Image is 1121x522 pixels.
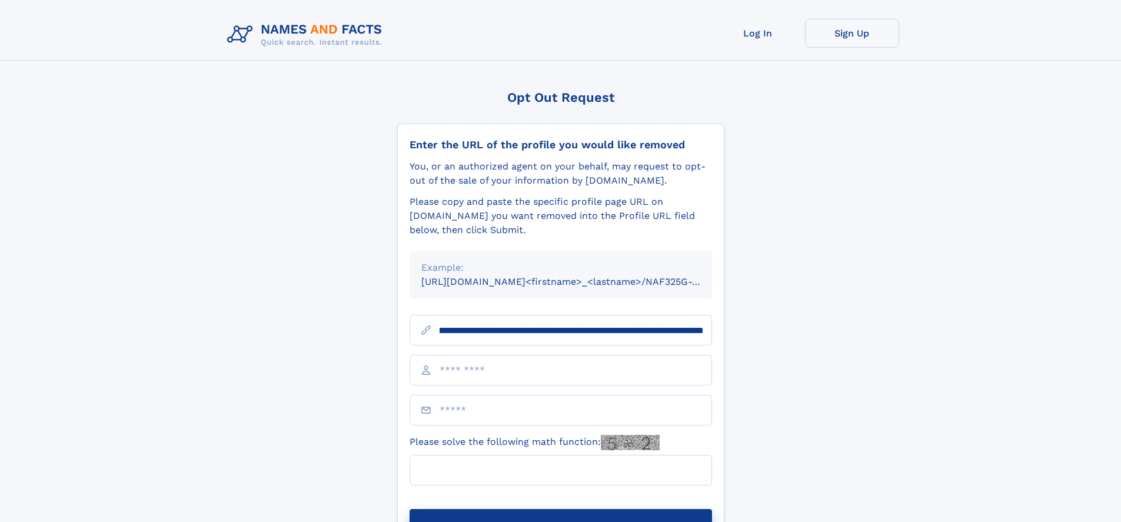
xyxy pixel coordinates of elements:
[410,435,660,450] label: Please solve the following math function:
[805,19,899,48] a: Sign Up
[410,195,712,237] div: Please copy and paste the specific profile page URL on [DOMAIN_NAME] you want removed into the Pr...
[397,90,724,105] div: Opt Out Request
[222,19,392,51] img: Logo Names and Facts
[421,276,734,287] small: [URL][DOMAIN_NAME]<firstname>_<lastname>/NAF325G-xxxxxxxx
[410,138,712,151] div: Enter the URL of the profile you would like removed
[410,159,712,188] div: You, or an authorized agent on your behalf, may request to opt-out of the sale of your informatio...
[421,261,700,275] div: Example:
[711,19,805,48] a: Log In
